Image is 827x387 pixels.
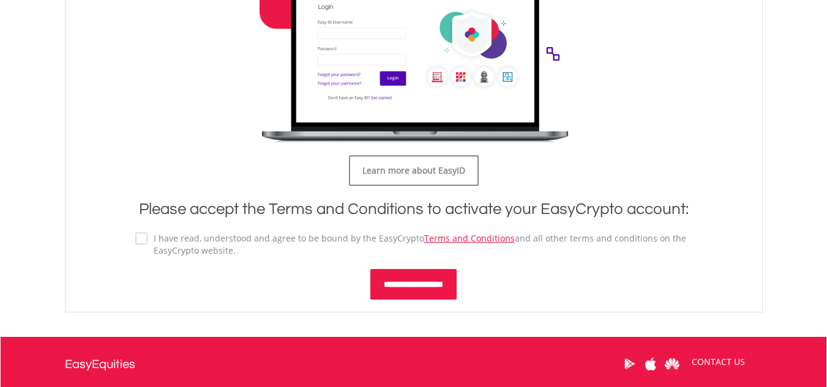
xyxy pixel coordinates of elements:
[619,345,640,383] a: Google Play
[424,232,515,244] a: Terms and Conditions
[662,345,683,383] a: Huawei
[683,345,754,379] a: CONTACT US
[135,198,692,220] h1: Please accept the Terms and Conditions to activate your EasyCrypto account:
[148,232,692,257] label: I have read, understood and agree to be bound by the EasyCrypto and all other terms and condition...
[349,155,479,186] a: Learn more about EasyID
[640,345,662,383] a: Apple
